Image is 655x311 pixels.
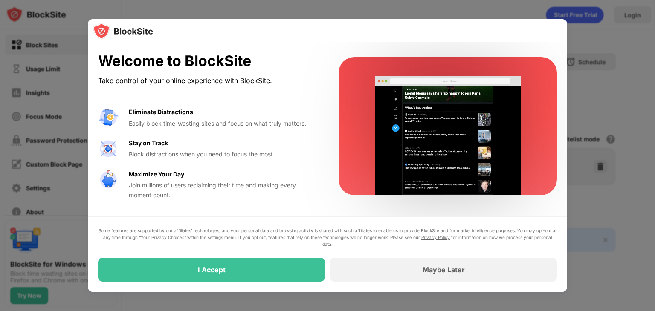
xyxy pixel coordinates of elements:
div: Welcome to BlockSite [98,52,318,70]
div: Block distractions when you need to focus the most. [129,150,318,159]
img: value-focus.svg [98,138,119,159]
img: logo-blocksite.svg [93,23,153,40]
div: Join millions of users reclaiming their time and making every moment count. [129,181,318,200]
div: Some features are supported by our affiliates’ technologies, and your personal data and browsing ... [98,227,557,248]
a: Privacy Policy [421,235,450,240]
img: value-avoid-distractions.svg [98,107,119,128]
div: Maybe Later [423,265,465,274]
div: Easily block time-wasting sites and focus on what truly matters. [129,119,318,128]
img: value-safe-time.svg [98,170,119,190]
div: Maximize Your Day [129,170,184,179]
div: Eliminate Distractions [129,107,193,117]
div: I Accept [198,265,226,274]
div: Stay on Track [129,138,168,148]
div: Take control of your online experience with BlockSite. [98,75,318,87]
